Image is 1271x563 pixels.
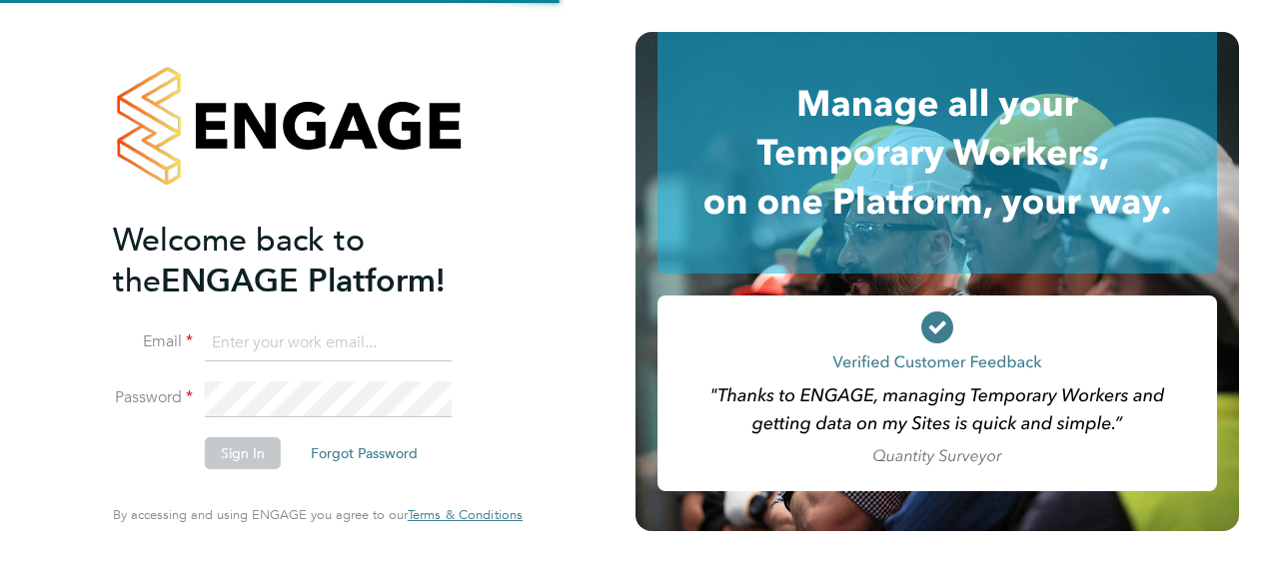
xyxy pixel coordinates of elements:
span: Terms & Conditions [408,506,523,523]
a: Terms & Conditions [408,507,523,523]
button: Forgot Password [295,437,434,469]
label: Email [113,331,193,352]
span: Welcome back to the [113,221,365,300]
button: Sign In [205,437,281,469]
h2: ENGAGE Platform! [113,220,503,301]
input: Enter your work email... [205,325,452,361]
label: Password [113,387,193,408]
span: By accessing and using ENGAGE you agree to our [113,506,523,523]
